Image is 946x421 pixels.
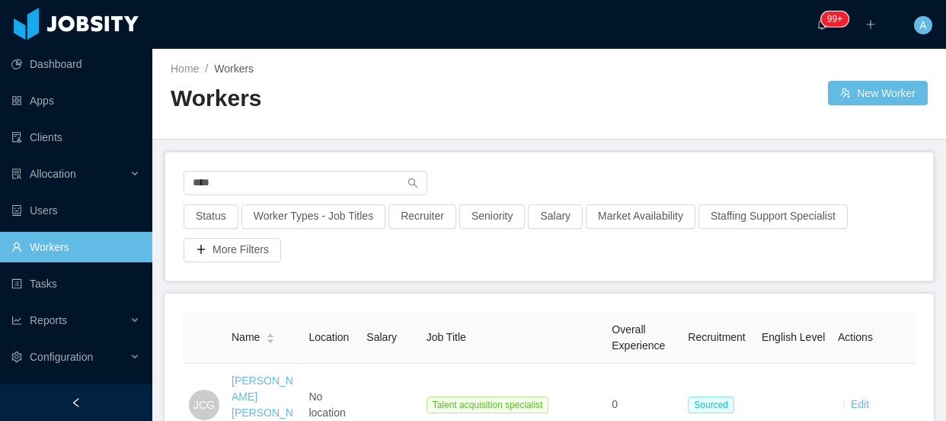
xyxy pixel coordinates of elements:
[266,331,275,342] div: Sort
[308,331,349,343] span: Location
[688,331,745,343] span: Recruitment
[11,232,140,262] a: icon: userWorkers
[11,352,22,362] i: icon: setting
[267,332,275,336] i: icon: caret-up
[851,398,869,410] a: Edit
[184,204,238,229] button: Status
[241,204,385,229] button: Worker Types - Job Titles
[817,19,827,30] i: icon: bell
[821,11,849,27] sup: 156
[865,19,876,30] i: icon: plus
[427,397,549,413] span: Talent acquisition specialist
[586,204,695,229] button: Market Availability
[762,331,825,343] span: English Level
[30,314,67,326] span: Reports
[193,390,215,420] span: JCG
[11,169,22,179] i: icon: solution
[528,204,583,229] button: Salary
[30,351,93,363] span: Configuration
[388,204,456,229] button: Recruiter
[11,85,140,116] a: icon: appstoreApps
[688,398,740,410] a: Sourced
[232,329,260,345] span: Name
[30,168,76,180] span: Allocation
[427,331,466,343] span: Job Title
[171,83,549,114] h2: Workers
[612,323,665,352] span: Overall Experience
[267,337,275,342] i: icon: caret-down
[184,238,281,262] button: icon: plusMore Filters
[214,63,254,75] span: Workers
[11,268,140,299] a: icon: profileTasks
[205,63,208,75] span: /
[11,122,140,153] a: icon: auditClients
[11,195,140,226] a: icon: robotUsers
[366,331,397,343] span: Salary
[171,63,199,75] a: Home
[919,16,926,34] span: A
[11,315,22,326] i: icon: line-chart
[459,204,525,229] button: Seniority
[11,49,140,79] a: icon: pie-chartDashboard
[688,397,734,413] span: Sourced
[838,331,873,343] span: Actions
[407,178,418,188] i: icon: search
[698,204,848,229] button: Staffing Support Specialist
[828,81,928,105] button: icon: usergroup-addNew Worker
